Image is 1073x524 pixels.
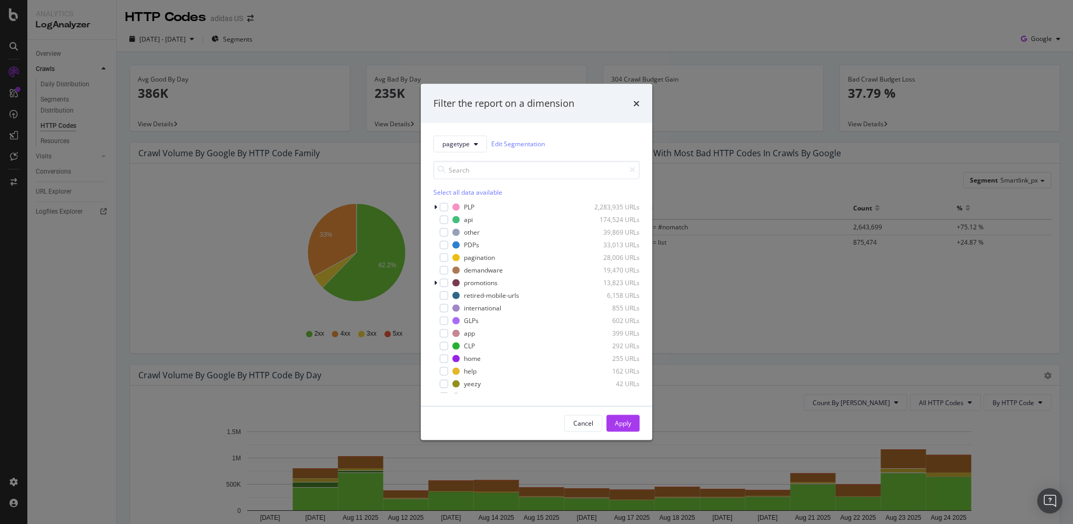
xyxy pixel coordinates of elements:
div: 39,869 URLs [588,228,640,237]
div: PLP [464,203,474,211]
div: home [464,354,481,363]
div: 399 URLs [588,329,640,338]
div: other [464,228,480,237]
div: Select all data available [433,187,640,196]
div: retired-mobile-urls [464,291,519,300]
div: 19,470 URLs [588,266,640,275]
div: 255 URLs [588,354,640,363]
div: 855 URLs [588,304,640,313]
div: 602 URLs [588,316,640,325]
input: Search [433,160,640,179]
button: Apply [606,415,640,431]
div: api [464,215,473,224]
div: help [464,367,477,376]
div: 162 URLs [588,367,640,376]
div: CLP [464,341,475,350]
div: GLPs [464,316,479,325]
div: 13,823 URLs [588,278,640,287]
div: Cancel [573,419,593,428]
div: 292 URLs [588,341,640,350]
button: pagetype [433,135,487,152]
div: Filter the report on a dimension [433,97,574,110]
div: 2,283,935 URLs [588,203,640,211]
div: yeezy [464,379,481,388]
a: Edit Segmentation [491,138,545,149]
div: pagination [464,253,495,262]
div: demandware [464,266,503,275]
div: 42 URLs [588,379,640,388]
div: 33,013 URLs [588,240,640,249]
div: times [633,97,640,110]
div: 28 URLs [588,392,640,401]
div: 6,158 URLs [588,291,640,300]
div: 28,006 URLs [588,253,640,262]
button: Cancel [564,415,602,431]
div: membership [464,392,501,401]
div: Open Intercom Messenger [1037,488,1062,513]
div: Apply [615,419,631,428]
div: PDPs [464,240,479,249]
div: promotions [464,278,498,287]
div: app [464,329,475,338]
span: pagetype [442,139,470,148]
div: modal [421,84,652,440]
div: 174,524 URLs [588,215,640,224]
div: international [464,304,501,313]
